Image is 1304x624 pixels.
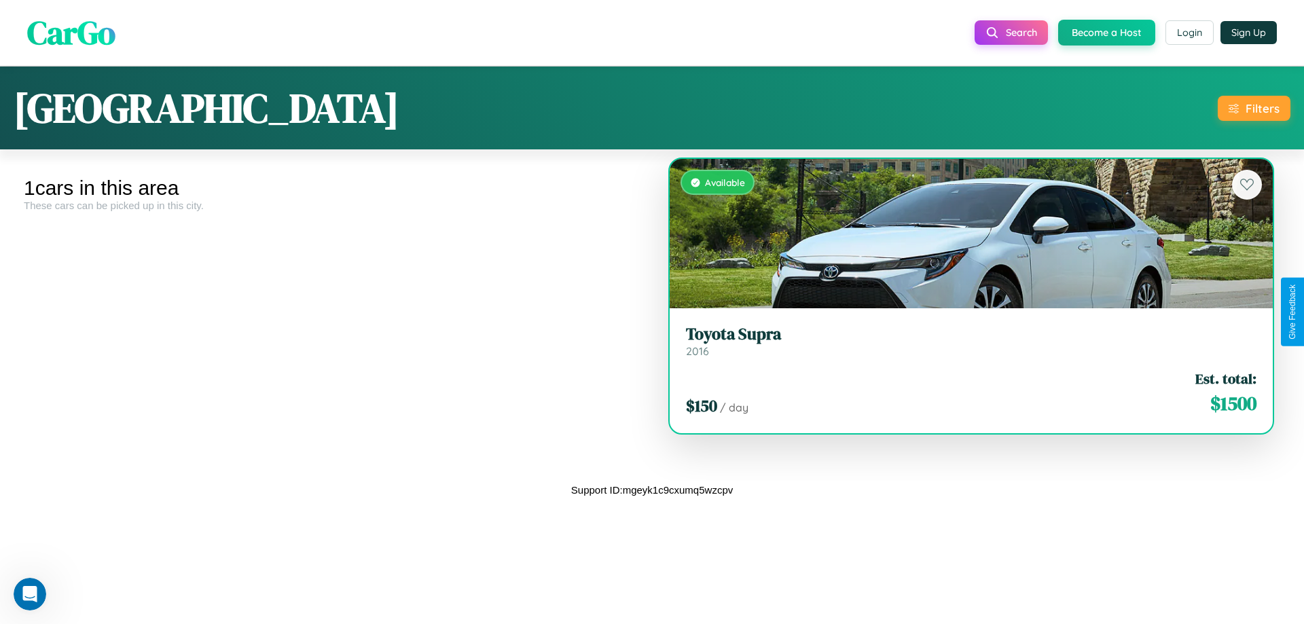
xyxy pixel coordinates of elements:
[1006,26,1037,39] span: Search
[720,401,748,414] span: / day
[1218,96,1290,121] button: Filters
[1058,20,1155,45] button: Become a Host
[27,10,115,55] span: CarGo
[686,344,709,358] span: 2016
[1210,390,1256,417] span: $ 1500
[571,481,733,499] p: Support ID: mgeyk1c9cxumq5wzcpv
[1288,285,1297,339] div: Give Feedback
[24,200,642,211] div: These cars can be picked up in this city.
[705,177,745,188] span: Available
[14,578,46,610] iframe: Intercom live chat
[686,325,1256,358] a: Toyota Supra2016
[14,80,399,136] h1: [GEOGRAPHIC_DATA]
[686,394,717,417] span: $ 150
[975,20,1048,45] button: Search
[1195,369,1256,388] span: Est. total:
[686,325,1256,344] h3: Toyota Supra
[1246,101,1280,115] div: Filters
[24,177,642,200] div: 1 cars in this area
[1220,21,1277,44] button: Sign Up
[1165,20,1214,45] button: Login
